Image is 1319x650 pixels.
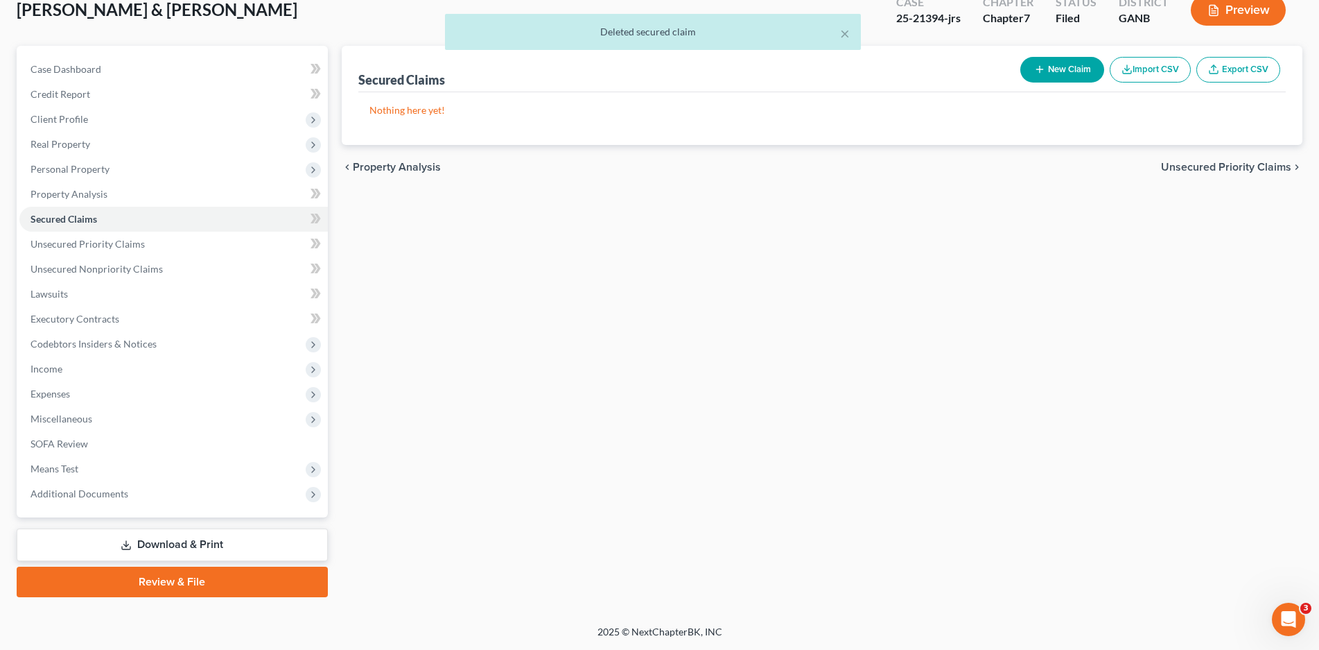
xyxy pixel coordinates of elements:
span: Unsecured Nonpriority Claims [30,263,163,275]
a: Secured Claims [19,207,328,232]
span: Client Profile [30,113,88,125]
a: Executory Contracts [19,307,328,332]
span: Income [30,363,62,375]
span: Unsecured Priority Claims [1161,162,1291,173]
span: Real Property [30,138,90,150]
a: Case Dashboard [19,57,328,82]
div: 25-21394-jrs [896,10,961,26]
a: Property Analysis [19,182,328,207]
div: Deleted secured claim [456,25,850,39]
button: New Claim [1020,57,1104,83]
span: 7 [1024,11,1030,24]
span: Property Analysis [353,162,441,173]
div: Filed [1056,10,1097,26]
span: Personal Property [30,163,110,175]
a: SOFA Review [19,431,328,456]
a: Export CSV [1196,57,1280,83]
button: Unsecured Priority Claims chevron_right [1161,162,1302,173]
span: Executory Contracts [30,313,119,325]
span: Miscellaneous [30,413,92,425]
span: Expenses [30,388,70,400]
i: chevron_left [342,162,353,173]
span: Credit Report [30,88,90,100]
span: Codebtors Insiders & Notices [30,338,157,350]
span: 3 [1300,603,1311,614]
div: 2025 © NextChapterBK, INC [265,625,1055,650]
a: Unsecured Priority Claims [19,232,328,257]
span: Secured Claims [30,213,97,225]
span: Additional Documents [30,488,128,499]
a: Review & File [17,567,328,597]
a: Unsecured Nonpriority Claims [19,257,328,282]
a: Download & Print [17,529,328,561]
div: Chapter [983,10,1033,26]
span: Property Analysis [30,188,107,200]
span: Unsecured Priority Claims [30,238,145,250]
a: Credit Report [19,82,328,107]
button: chevron_left Property Analysis [342,162,441,173]
span: Means Test [30,463,78,474]
button: × [840,25,850,42]
i: chevron_right [1291,162,1302,173]
div: GANB [1119,10,1169,26]
span: Lawsuits [30,288,68,300]
button: Import CSV [1110,57,1191,83]
iframe: Intercom live chat [1272,603,1305,636]
span: SOFA Review [30,438,88,450]
div: Secured Claims [358,71,445,88]
p: Nothing here yet! [369,103,1275,117]
span: Case Dashboard [30,63,101,75]
a: Lawsuits [19,282,328,307]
